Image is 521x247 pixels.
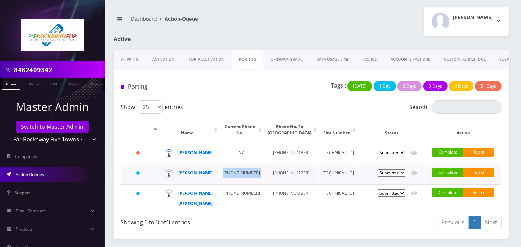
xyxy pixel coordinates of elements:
td: [PHONE_NUMBER] [264,164,318,184]
td: [TECHNICAL_ID] [319,164,357,184]
img: Far Rockaway Five Towns Flip [21,19,84,51]
a: Phone [2,78,20,90]
th: Action [426,117,501,143]
a: Complete [432,148,463,157]
p: Tags : [331,81,346,90]
input: Search: [432,100,502,114]
label: Show entries [121,100,183,114]
a: Switch to Master Admin [16,121,89,133]
th: Current Phone No.: activate to sort column ascending [220,117,263,143]
td: [PHONE_NUMBER] [264,184,318,212]
a: Company [87,78,110,89]
a: [PERSON_NAME] [179,150,213,156]
a: Complete [432,168,463,177]
a: FOR-REActivation [182,50,232,69]
a: DATA USAGE LIMIT [309,50,357,69]
td: [PHONE_NUMBER] [264,144,318,163]
button: 2 Days [397,81,422,91]
nav: breadcrumb [114,12,306,31]
button: 3 Days [423,81,448,91]
span: Email Template [16,208,46,214]
button: [DATE] [347,81,372,91]
a: Activation [145,50,182,69]
a: Shipping [114,50,145,69]
a: Previous [437,216,469,229]
span: Products [16,226,33,232]
input: Search in Company [14,63,103,76]
a: Reject [463,148,494,157]
h2: [PERSON_NAME] [453,15,493,21]
td: [PHONE_NUMBER] [220,184,263,212]
a: PORTING [232,50,263,69]
th: Sim Number: activate to sort column ascending [319,117,357,143]
td: [TECHNICAL_ID] [319,184,357,212]
a: [PERSON_NAME] [PERSON_NAME] [179,190,213,207]
a: SIM [47,78,60,89]
a: Dashboard [131,15,157,22]
a: 1 [469,216,481,229]
span: Action Queues [16,172,44,178]
span: Support [15,190,30,196]
th: : activate to sort column descending [121,117,159,143]
a: [PERSON_NAME] [179,170,213,176]
img: Porting [121,85,124,89]
a: Next [480,216,502,229]
a: Reject [463,188,494,197]
h1: Porting [121,83,241,90]
div: Showing 1 to 3 of 3 entries [121,215,306,226]
button: [PERSON_NAME] [424,7,509,36]
a: UP/DOWNGRADE [263,50,309,69]
label: Search: [409,100,502,114]
a: ACTIVE [357,50,384,69]
li: Action-Queue [157,15,198,22]
th: Status [358,117,425,143]
th: Name: activate to sort column ascending [159,117,219,143]
h1: Active [114,36,238,43]
td: [TECHNICAL_ID] [319,144,357,163]
th: Phone No. To Port: activate to sort column ascending [264,117,318,143]
a: Email [65,78,82,89]
button: 4 Days [449,81,473,91]
td: NA [220,144,263,163]
button: 1 Day [374,81,396,91]
a: Complete [432,188,463,197]
td: [PHONE_NUMBER] [220,164,263,184]
a: CUSTOMERS PAST DUE [437,50,493,69]
button: 5+ Days [475,81,502,91]
a: Reject [463,168,494,177]
a: ACCOUNTS PAST DUE [384,50,437,69]
a: Name [25,78,42,89]
span: Companies [15,154,37,159]
select: Showentries [137,100,163,114]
